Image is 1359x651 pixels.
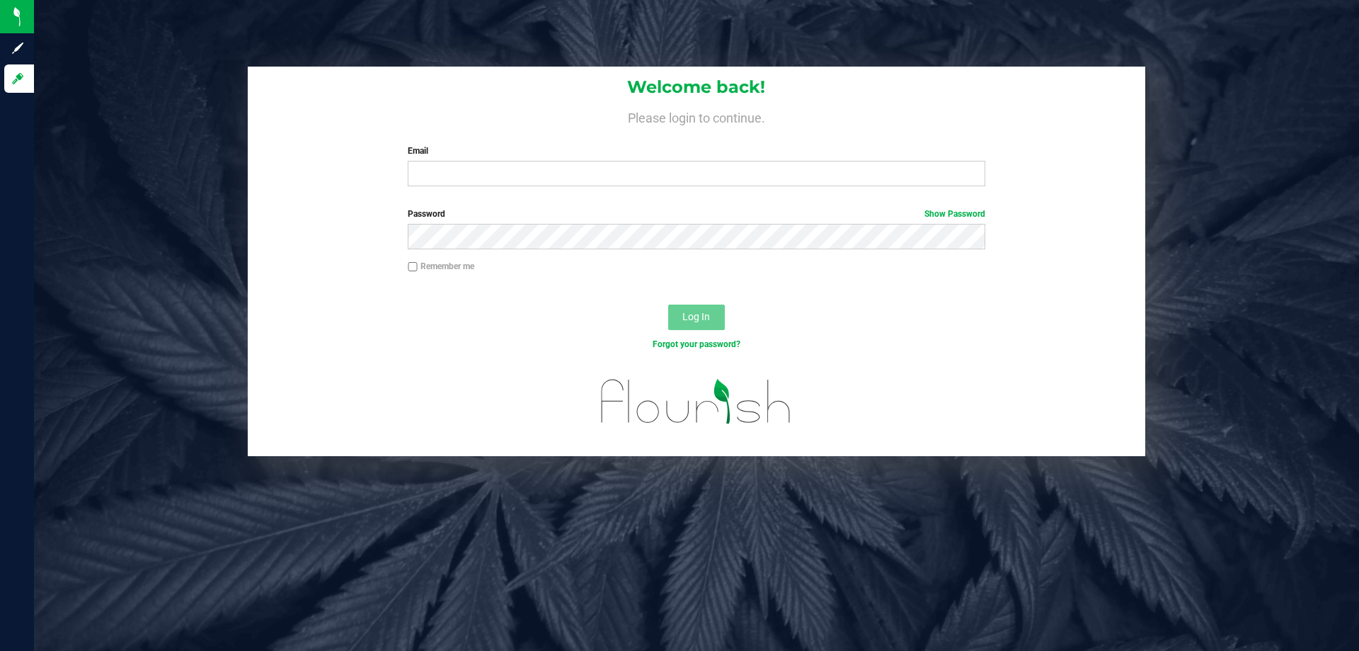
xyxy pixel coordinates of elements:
[408,260,474,273] label: Remember me
[408,262,418,272] input: Remember me
[653,339,740,349] a: Forgot your password?
[11,41,25,55] inline-svg: Sign up
[584,366,808,438] img: flourish_logo.svg
[11,72,25,86] inline-svg: Log in
[408,145,985,157] label: Email
[248,108,1145,125] h4: Please login to continue.
[924,209,985,219] a: Show Password
[668,305,725,330] button: Log In
[248,78,1145,96] h1: Welcome back!
[682,311,710,322] span: Log In
[408,209,445,219] span: Password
